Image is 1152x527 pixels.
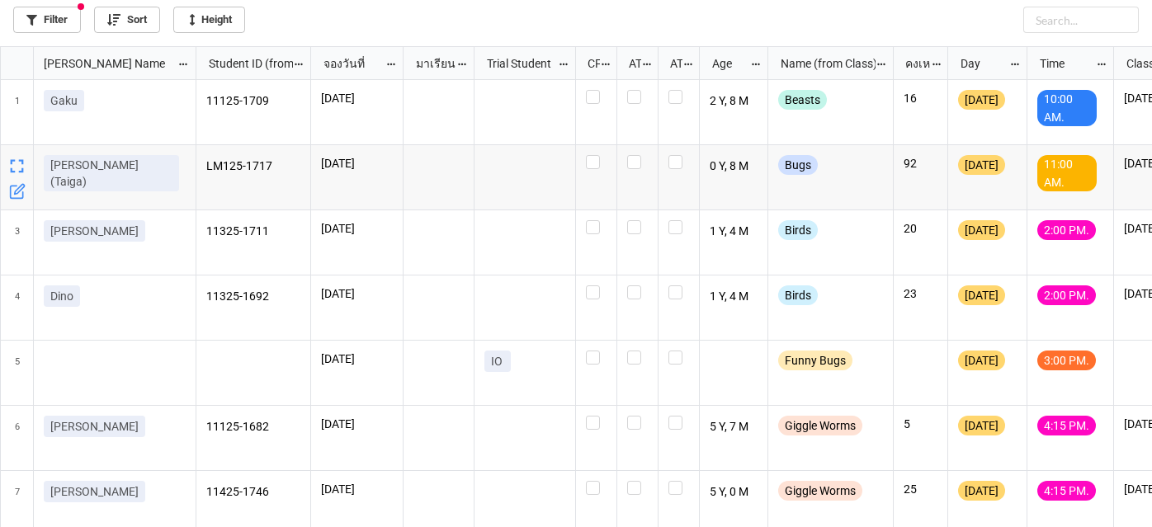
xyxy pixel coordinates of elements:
input: Search... [1023,7,1139,33]
a: Sort [94,7,160,33]
div: Day [951,54,1009,73]
div: มาเรียน [406,54,457,73]
p: 11125-1682 [206,416,301,439]
div: Beasts [778,90,827,110]
p: 11425-1746 [206,481,301,504]
p: 25 [904,481,937,497]
p: 2 Y, 8 M [710,90,758,113]
div: Trial Student [477,54,558,73]
div: 4:15 PM. [1037,416,1096,435]
span: 6 [15,406,20,470]
div: คงเหลือ (from Nick Name) [895,54,930,73]
p: 11325-1711 [206,220,301,243]
div: 2:00 PM. [1037,220,1096,240]
p: 16 [904,90,937,106]
div: 11:00 AM. [1037,155,1097,191]
p: [DATE] [321,285,393,302]
div: 10:00 AM. [1037,90,1097,126]
div: Age [702,54,751,73]
p: IO [491,353,504,369]
p: [DATE] [321,220,393,237]
div: Giggle Worms [778,416,862,435]
div: 4:15 PM. [1037,481,1096,501]
div: CF [578,54,601,73]
p: 11325-1692 [206,285,301,308]
div: Bugs [778,155,818,175]
span: 4 [15,275,20,340]
div: [DATE] [958,220,1005,240]
div: Giggle Worms [778,481,862,501]
div: ATK [660,54,683,73]
p: 20 [904,220,937,237]
a: Height [173,7,245,33]
p: [DATE] [321,416,393,432]
p: [DATE] [321,351,393,367]
p: [DATE] [321,90,393,106]
div: 3:00 PM. [1037,351,1096,370]
span: 3 [15,210,20,275]
p: [PERSON_NAME] [50,223,139,239]
p: 1 Y, 4 M [710,220,758,243]
div: [DATE] [958,285,1005,305]
p: 23 [904,285,937,302]
p: [PERSON_NAME] (Taiga) [50,157,172,190]
div: Birds [778,285,818,305]
div: 2:00 PM. [1037,285,1096,305]
p: 11125-1709 [206,90,301,113]
p: 5 Y, 0 M [710,481,758,504]
p: 1 Y, 4 M [710,285,758,308]
div: Funny Bugs [778,351,852,370]
p: LM125-1717 [206,155,301,178]
p: 5 Y, 7 M [710,416,758,439]
div: Name (from Class) [771,54,875,73]
div: [DATE] [958,351,1005,370]
div: [DATE] [958,90,1005,110]
a: Filter [13,7,81,33]
p: 92 [904,155,937,172]
p: Gaku [50,92,78,109]
div: Time [1030,54,1096,73]
div: จองวันที่ [314,54,385,73]
div: [DATE] [958,155,1005,175]
div: [DATE] [958,481,1005,501]
div: grid [1,47,196,80]
div: Student ID (from [PERSON_NAME] Name) [199,54,293,73]
div: [DATE] [958,416,1005,435]
p: [DATE] [321,481,393,497]
p: 5 [904,416,937,432]
p: [PERSON_NAME] [50,483,139,500]
span: 5 [15,341,20,405]
p: Dino [50,288,73,304]
div: Birds [778,220,818,240]
p: 0 Y, 8 M [710,155,758,178]
div: [PERSON_NAME] Name [34,54,177,73]
span: 1 [15,80,20,144]
div: ATT [619,54,642,73]
p: [PERSON_NAME] [50,418,139,435]
p: [DATE] [321,155,393,172]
